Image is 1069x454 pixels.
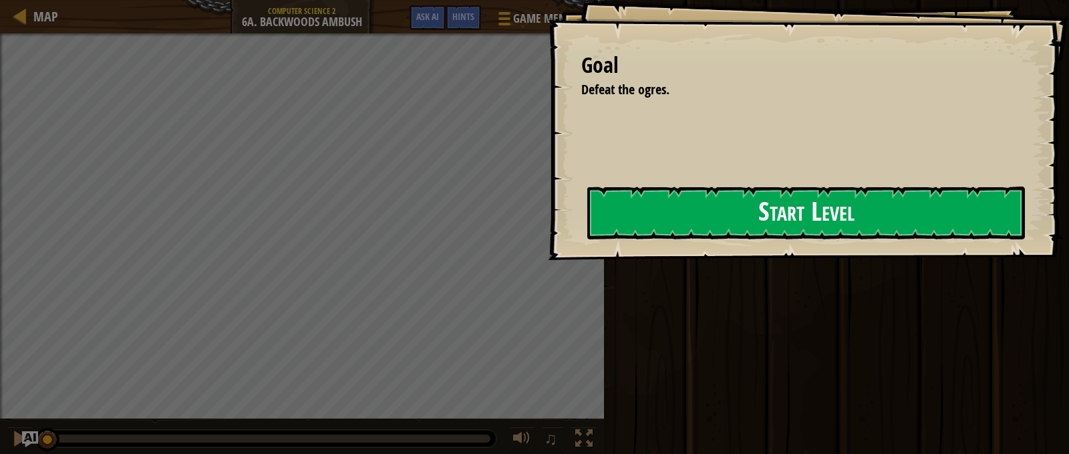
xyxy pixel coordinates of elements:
[488,5,581,37] button: Game Menu
[581,50,1022,81] div: Goal
[508,427,535,454] button: Adjust volume
[565,80,1019,100] li: Defeat the ogres.
[410,5,446,30] button: Ask AI
[416,10,439,23] span: Ask AI
[7,427,33,454] button: Ctrl + P: Pause
[581,80,669,98] span: Defeat the ogres.
[545,429,558,449] span: ♫
[22,431,38,447] button: Ask AI
[452,10,474,23] span: Hints
[33,7,58,25] span: Map
[513,10,573,27] span: Game Menu
[542,427,565,454] button: ♫
[27,7,58,25] a: Map
[571,427,597,454] button: Toggle fullscreen
[587,187,1025,239] button: Start Level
